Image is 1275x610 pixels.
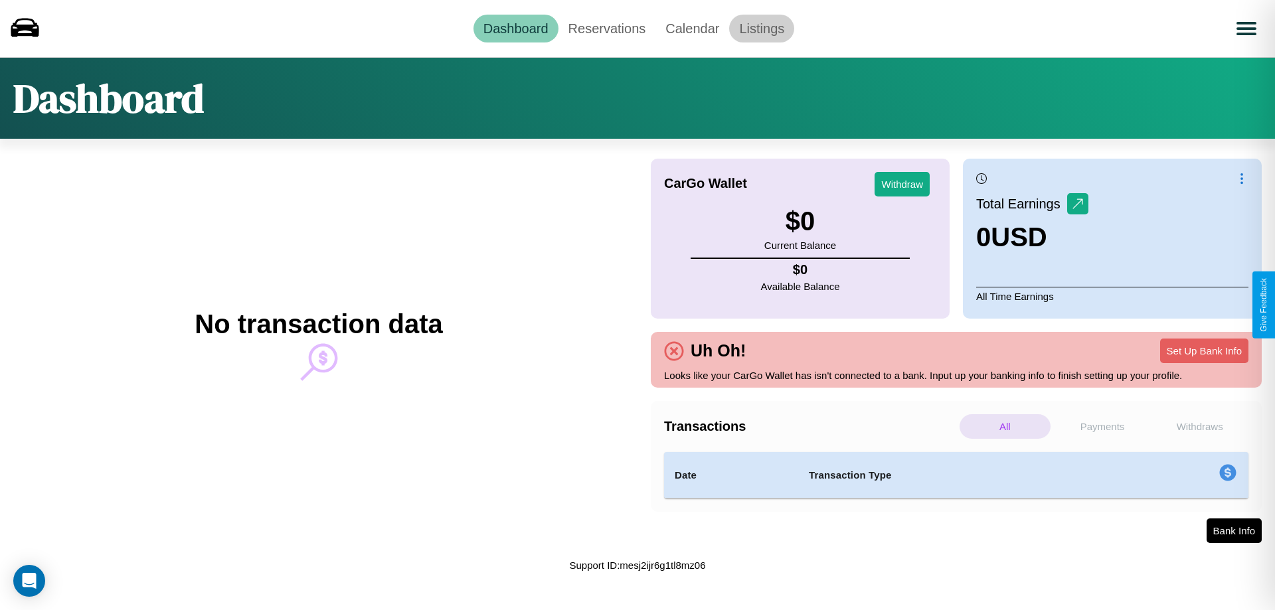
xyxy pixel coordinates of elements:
h3: 0 USD [976,222,1088,252]
h4: Date [675,467,788,483]
h2: No transaction data [195,309,442,339]
div: Open Intercom Messenger [13,565,45,597]
a: Reservations [558,15,656,42]
h4: CarGo Wallet [664,176,747,191]
a: Calendar [655,15,729,42]
a: Dashboard [473,15,558,42]
p: Looks like your CarGo Wallet has isn't connected to a bank. Input up your banking info to finish ... [664,366,1248,384]
h1: Dashboard [13,71,204,125]
p: Support ID: mesj2ijr6g1tl8mz06 [569,556,705,574]
h3: $ 0 [764,206,836,236]
p: Withdraws [1154,414,1245,439]
button: Set Up Bank Info [1160,339,1248,363]
table: simple table [664,452,1248,498]
p: Current Balance [764,236,836,254]
p: Payments [1057,414,1148,439]
h4: $ 0 [761,262,840,277]
a: Listings [729,15,794,42]
div: Give Feedback [1259,278,1268,332]
p: All Time Earnings [976,287,1248,305]
h4: Uh Oh! [684,341,752,360]
h4: Transaction Type [809,467,1110,483]
button: Open menu [1228,10,1265,47]
p: All [960,414,1051,439]
p: Total Earnings [976,192,1067,216]
p: Available Balance [761,277,840,295]
button: Withdraw [875,172,930,196]
h4: Transactions [664,419,956,434]
button: Bank Info [1207,518,1262,543]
